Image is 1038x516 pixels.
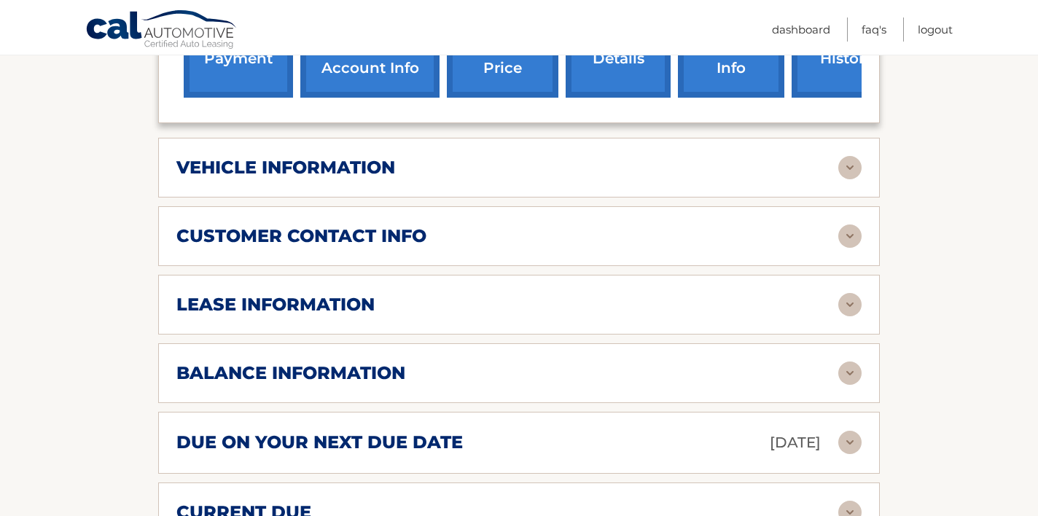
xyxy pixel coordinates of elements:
[918,17,953,42] a: Logout
[85,9,238,52] a: Cal Automotive
[838,431,862,454] img: accordion-rest.svg
[176,362,405,384] h2: balance information
[838,224,862,248] img: accordion-rest.svg
[838,293,862,316] img: accordion-rest.svg
[838,361,862,385] img: accordion-rest.svg
[862,17,886,42] a: FAQ's
[176,157,395,179] h2: vehicle information
[770,430,821,456] p: [DATE]
[176,225,426,247] h2: customer contact info
[176,294,375,316] h2: lease information
[176,431,463,453] h2: due on your next due date
[772,17,830,42] a: Dashboard
[838,156,862,179] img: accordion-rest.svg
